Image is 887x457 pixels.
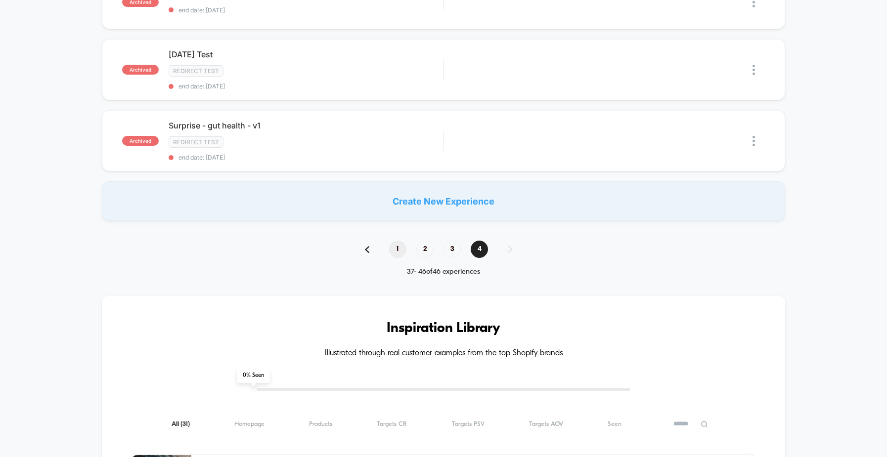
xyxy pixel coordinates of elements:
[180,421,190,427] span: ( 31 )
[753,136,755,146] img: close
[169,49,443,59] span: [DATE] Test
[416,241,434,258] span: 2
[234,420,265,428] span: Homepage
[355,268,532,276] div: 37 - 46 of 46 experiences
[471,241,488,258] span: 4
[309,420,332,428] span: Products
[122,65,159,75] span: archived
[443,241,461,258] span: 3
[169,154,443,161] span: end date: [DATE]
[169,121,443,130] span: Surprise - gut health - v1
[132,321,755,336] h3: Inspiration Library
[377,420,407,428] span: Targets CR
[608,420,621,428] span: Seen
[452,420,485,428] span: Targets PSV
[753,65,755,75] img: close
[365,246,369,253] img: pagination back
[132,349,755,358] h4: Illustrated through real customer examples from the top Shopify brands
[529,420,563,428] span: Targets AOV
[169,83,443,90] span: end date: [DATE]
[172,420,190,428] span: All
[389,241,406,258] span: 1
[237,368,270,383] span: 0 % Seen
[169,65,223,77] span: Redirect Test
[102,181,785,221] div: Create New Experience
[122,136,159,146] span: archived
[169,136,223,148] span: Redirect Test
[169,6,443,14] span: end date: [DATE]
